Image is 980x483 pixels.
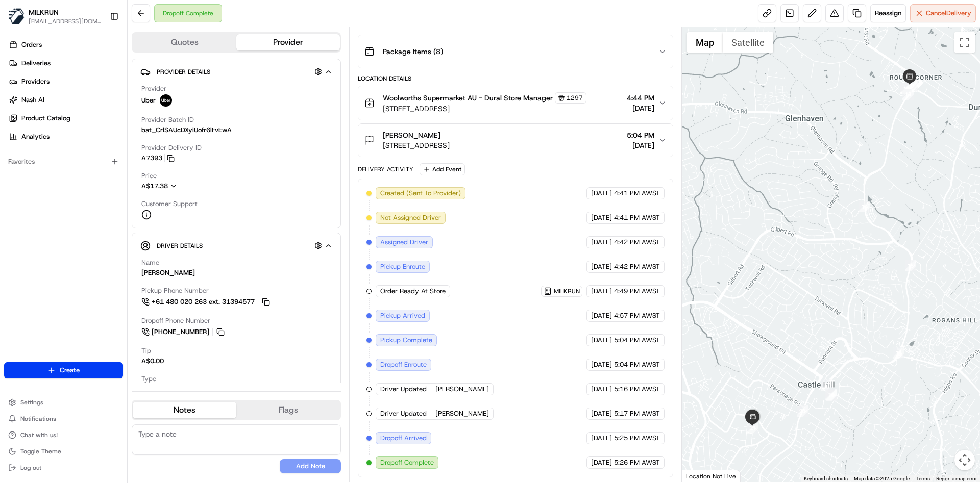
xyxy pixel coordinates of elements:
[141,346,151,355] span: Tip
[141,115,194,124] span: Provider Batch ID
[383,93,553,103] span: Woolworths Supermarket AU - Dural Store Manager
[141,326,226,338] a: [PHONE_NUMBER]
[627,140,654,150] span: [DATE]
[926,9,971,18] span: Cancel Delivery
[614,213,660,222] span: 4:41 PM AWST
[954,450,975,470] button: Map camera controls
[614,189,660,198] span: 4:41 PM AWST
[20,398,43,406] span: Settings
[141,258,159,267] span: Name
[4,461,123,475] button: Log out
[902,89,914,100] div: 13
[614,434,660,443] span: 5:25 PM AWST
[910,4,976,22] button: CancelDelivery
[554,287,580,295] span: MILKRUN
[900,83,912,94] div: 11
[380,385,427,394] span: Driver Updated
[870,4,906,22] button: Reassign
[614,287,660,296] span: 4:49 PM AWST
[358,124,672,157] button: [PERSON_NAME][STREET_ADDRESS]5:04 PM[DATE]
[21,95,44,105] span: Nash AI
[420,163,465,175] button: Add Event
[591,434,612,443] span: [DATE]
[614,385,660,394] span: 5:16 PM AWST
[141,182,168,190] span: A$17.38
[682,470,741,482] div: Location Not Live
[380,434,427,443] span: Dropoff Arrived
[4,92,127,108] a: Nash AI
[4,4,106,29] button: MILKRUNMILKRUN[EMAIL_ADDRESS][DOMAIN_NAME]
[936,476,977,481] a: Report a map error
[383,130,440,140] span: [PERSON_NAME]
[859,201,870,212] div: 14
[804,475,848,482] button: Keyboard shortcuts
[133,402,236,418] button: Notes
[141,374,156,384] span: Type
[141,296,272,308] a: +61 480 020 263 ext. 31394577
[614,458,660,467] span: 5:26 PM AWST
[954,32,975,53] button: Toggle fullscreen view
[141,171,157,181] span: Price
[380,360,427,369] span: Dropoff Enroute
[591,213,612,222] span: [DATE]
[614,262,660,271] span: 4:42 PM AWST
[591,385,612,394] span: [DATE]
[380,336,432,345] span: Pickup Complete
[567,94,583,102] span: 1297
[141,84,166,93] span: Provider
[160,94,172,107] img: uber-new-logo.jpeg
[141,268,195,277] div: [PERSON_NAME]
[591,409,612,418] span: [DATE]
[383,104,586,114] span: [STREET_ADDRESS]
[627,93,654,103] span: 4:44 PM
[358,35,672,68] button: Package Items (8)
[591,311,612,320] span: [DATE]
[4,37,127,53] a: Orders
[901,83,912,94] div: 12
[893,347,904,359] div: 16
[627,130,654,140] span: 5:04 PM
[591,262,612,271] span: [DATE]
[383,140,450,150] span: [STREET_ADDRESS]
[236,34,340,50] button: Provider
[825,389,837,400] div: 18
[684,469,718,482] img: Google
[4,73,127,90] a: Providers
[4,412,123,426] button: Notifications
[380,189,461,198] span: Created (Sent To Provider)
[141,96,156,105] span: Uber
[141,357,164,366] div: A$0.00
[747,422,758,434] div: 21
[723,32,773,53] button: Show satellite imagery
[614,360,660,369] span: 5:04 PM AWST
[140,237,332,254] button: Driver Details
[21,40,42,49] span: Orders
[614,409,660,418] span: 5:17 PM AWST
[141,143,202,152] span: Provider Delivery ID
[141,154,175,163] button: A7393
[21,114,70,123] span: Product Catalog
[133,34,236,50] button: Quotes
[435,385,489,394] span: [PERSON_NAME]
[591,287,612,296] span: [DATE]
[358,165,413,173] div: Delivery Activity
[821,379,832,391] div: 17
[591,189,612,198] span: [DATE]
[20,464,41,472] span: Log out
[20,415,56,423] span: Notifications
[21,77,50,86] span: Providers
[875,9,901,18] span: Reassign
[157,242,203,250] span: Driver Details
[141,316,210,325] span: Dropoff Phone Number
[591,360,612,369] span: [DATE]
[854,476,910,481] span: Map data ©2025 Google
[907,80,918,91] div: 9
[141,286,209,295] span: Pickup Phone Number
[8,8,24,24] img: MILKRUN
[141,199,198,209] span: Customer Support
[29,17,102,26] button: [EMAIL_ADDRESS][DOMAIN_NAME]
[141,125,232,135] span: bat_CrlSAUcDXyiUofr6lFvEwA
[20,431,58,439] span: Chat with us!
[380,262,425,271] span: Pickup Enroute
